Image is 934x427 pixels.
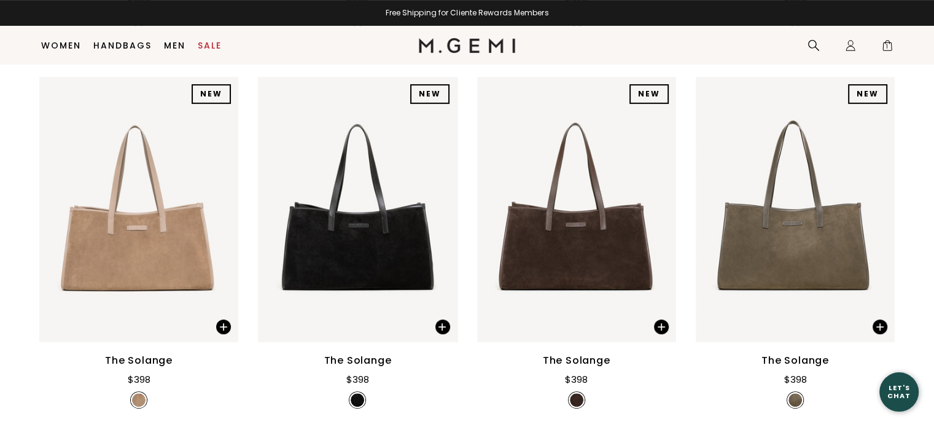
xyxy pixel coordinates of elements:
[324,353,391,368] div: The Solange
[198,41,222,50] a: Sale
[419,38,515,53] img: M.Gemi
[105,353,173,368] div: The Solange
[457,77,656,342] img: The Solange
[629,84,669,104] div: NEW
[39,77,238,342] img: The Solange
[192,84,231,104] div: NEW
[410,84,449,104] div: NEW
[676,77,875,342] img: The Solange
[570,393,583,407] img: v_7402830954555_SWATCH_50x.jpg
[258,77,457,413] a: The SolangeNEWThe SolangeThe Solange$398
[565,372,588,387] div: $398
[164,41,185,50] a: Men
[128,372,150,387] div: $398
[696,77,895,413] a: The SolangeNEWThe SolangeThe Solange$398
[848,84,887,104] div: NEW
[93,41,152,50] a: Handbags
[132,393,146,407] img: v_7402830889019_SWATCH_50x.jpg
[351,393,364,407] img: v_7402830921787_SWATCH_50x.jpg
[761,353,829,368] div: The Solange
[477,77,676,342] img: The Solange
[784,372,806,387] div: $398
[696,77,895,342] img: The Solange
[477,77,676,413] a: The SolangeNEWThe SolangeThe Solange$398
[879,384,919,399] div: Let's Chat
[881,42,893,54] span: 1
[788,393,802,407] img: v_7402830987323_SWATCH_50x.jpg
[39,77,238,413] a: The SolangeNEWThe SolangeThe Solange$398
[238,77,437,342] img: The Solange
[41,41,81,50] a: Women
[258,77,457,342] img: The Solange
[346,372,369,387] div: $398
[543,353,610,368] div: The Solange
